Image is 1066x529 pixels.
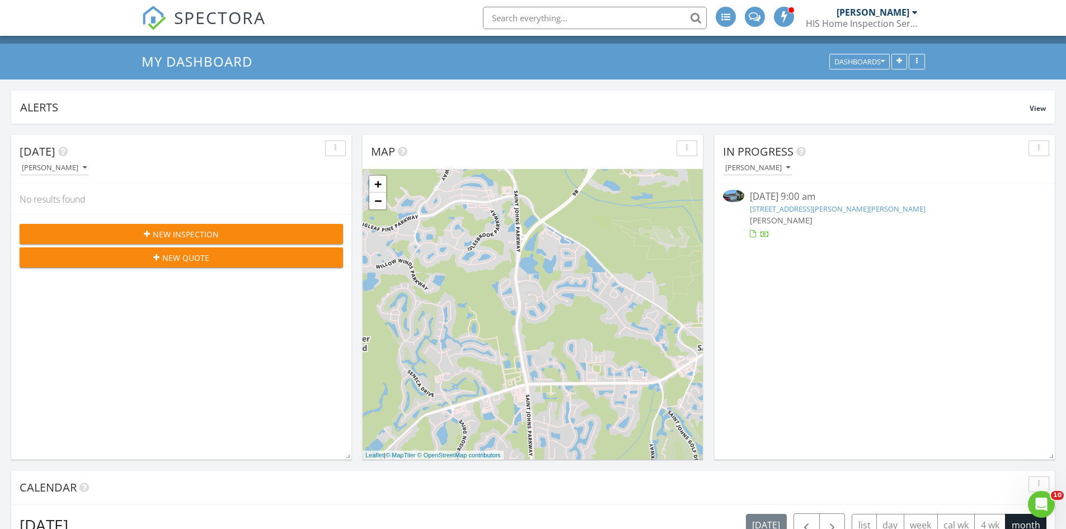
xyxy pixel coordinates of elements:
[20,247,343,268] button: New Quote
[22,164,87,172] div: [PERSON_NAME]
[369,176,386,193] a: Zoom in
[417,452,501,458] a: © OpenStreetMap contributors
[723,144,793,159] span: In Progress
[162,252,209,264] span: New Quote
[20,161,89,176] button: [PERSON_NAME]
[723,161,792,176] button: [PERSON_NAME]
[153,228,219,240] span: New Inspection
[750,190,1020,204] div: [DATE] 9:00 am
[829,54,890,70] button: Dashboards
[483,7,707,29] input: Search everything...
[371,144,395,159] span: Map
[1051,491,1064,500] span: 10
[363,451,504,460] div: |
[20,100,1030,115] div: Alerts
[174,6,266,29] span: SPECTORA
[20,224,343,244] button: New Inspection
[142,15,266,39] a: SPECTORA
[369,193,386,209] a: Zoom out
[723,190,744,202] img: 9346578%2Fcover_photos%2FtvQy09Lcj6SkqBAejCk0%2Fsmall.jpg
[834,58,885,66] div: Dashboards
[1030,104,1046,113] span: View
[142,6,166,30] img: The Best Home Inspection Software - Spectora
[365,452,384,458] a: Leaflet
[142,52,262,71] a: My Dashboard
[806,18,918,29] div: HIS Home Inspection Services
[386,452,416,458] a: © MapTiler
[725,164,790,172] div: [PERSON_NAME]
[20,144,55,159] span: [DATE]
[750,215,813,226] span: [PERSON_NAME]
[20,480,77,495] span: Calendar
[837,7,909,18] div: [PERSON_NAME]
[11,184,351,214] div: No results found
[723,190,1046,240] a: [DATE] 9:00 am [STREET_ADDRESS][PERSON_NAME][PERSON_NAME] [PERSON_NAME]
[1028,491,1055,518] iframe: Intercom live chat
[750,204,926,214] a: [STREET_ADDRESS][PERSON_NAME][PERSON_NAME]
